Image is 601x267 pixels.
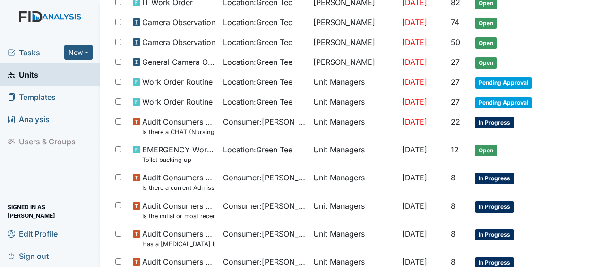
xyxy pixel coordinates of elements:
span: Consumer : [PERSON_NAME] [223,228,306,240]
span: Camera Observation [142,36,215,48]
span: Location : Green Tee [223,36,292,48]
span: In Progress [475,173,514,184]
span: [DATE] [402,97,427,107]
span: Location : Green Tee [223,144,292,155]
span: Location : Green Tee [223,17,292,28]
small: Is there a current Admission Agreement ([DATE])? [142,183,215,192]
td: Unit Managers [309,112,398,140]
span: 8 [451,257,455,267]
span: Work Order Routine [142,96,213,107]
span: 27 [451,97,460,107]
span: 12 [451,145,459,154]
span: Location : Green Tee [223,96,292,107]
span: Templates [8,89,56,104]
span: Audit Consumers Charts Is there a CHAT (Nursing Evaluation) no more than a year old? [142,116,215,136]
span: Open [475,37,497,49]
span: 22 [451,117,460,126]
span: Camera Observation [142,17,215,28]
span: EMERGENCY Work Order Toilet backing up [142,144,215,164]
span: 8 [451,173,455,182]
span: General Camera Observation [142,56,215,68]
span: Pending Approval [475,97,532,108]
span: In Progress [475,229,514,240]
span: Consumer : [PERSON_NAME] [223,116,306,127]
a: Tasks [8,47,64,58]
td: Unit Managers [309,196,398,224]
span: Consumer : [PERSON_NAME] [223,172,306,183]
small: Is the initial or most recent Social Evaluation in the chart? [142,212,215,221]
span: Open [475,57,497,69]
td: Unit Managers [309,92,398,112]
span: Sign out [8,249,49,263]
span: [DATE] [402,201,427,211]
td: [PERSON_NAME] [309,13,398,33]
span: Open [475,145,497,156]
td: [PERSON_NAME] [309,53,398,72]
span: Location : Green Tee [223,76,292,88]
span: 8 [451,201,455,211]
span: Analysis [8,112,50,126]
span: 50 [451,37,460,47]
button: New [64,45,93,60]
span: In Progress [475,201,514,213]
span: 27 [451,57,460,67]
span: Audit Consumers Charts Is the initial or most recent Social Evaluation in the chart? [142,200,215,221]
span: [DATE] [402,37,427,47]
span: Signed in as [PERSON_NAME] [8,204,93,219]
span: Location : Green Tee [223,56,292,68]
span: Edit Profile [8,226,58,241]
span: Audit Consumers Charts Has a colonoscopy been completed for all males and females over 50 or is t... [142,228,215,249]
span: [DATE] [402,173,427,182]
span: 8 [451,229,455,239]
span: Audit Consumers Charts Is there a current Admission Agreement (within one year)? [142,172,215,192]
small: Is there a CHAT (Nursing Evaluation) no more than a year old? [142,127,215,136]
span: [DATE] [402,257,427,267]
span: [DATE] [402,117,427,126]
small: Has a [MEDICAL_DATA] been completed for all [DEMOGRAPHIC_DATA] and [DEMOGRAPHIC_DATA] over 50 or ... [142,240,215,249]
span: Open [475,18,497,29]
small: Toilet backing up [142,155,215,164]
span: Consumer : [PERSON_NAME] [223,200,306,212]
td: Unit Managers [309,140,398,168]
span: [DATE] [402,229,427,239]
span: 27 [451,77,460,87]
span: [DATE] [402,145,427,154]
span: 74 [451,18,459,27]
span: Pending Approval [475,77,532,89]
td: Unit Managers [309,168,398,196]
span: Work Order Routine [142,76,213,88]
span: [DATE] [402,18,427,27]
span: Units [8,67,38,82]
span: [DATE] [402,57,427,67]
span: [DATE] [402,77,427,87]
span: In Progress [475,117,514,128]
td: Unit Managers [309,224,398,252]
td: Unit Managers [309,72,398,92]
td: [PERSON_NAME] [309,33,398,53]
